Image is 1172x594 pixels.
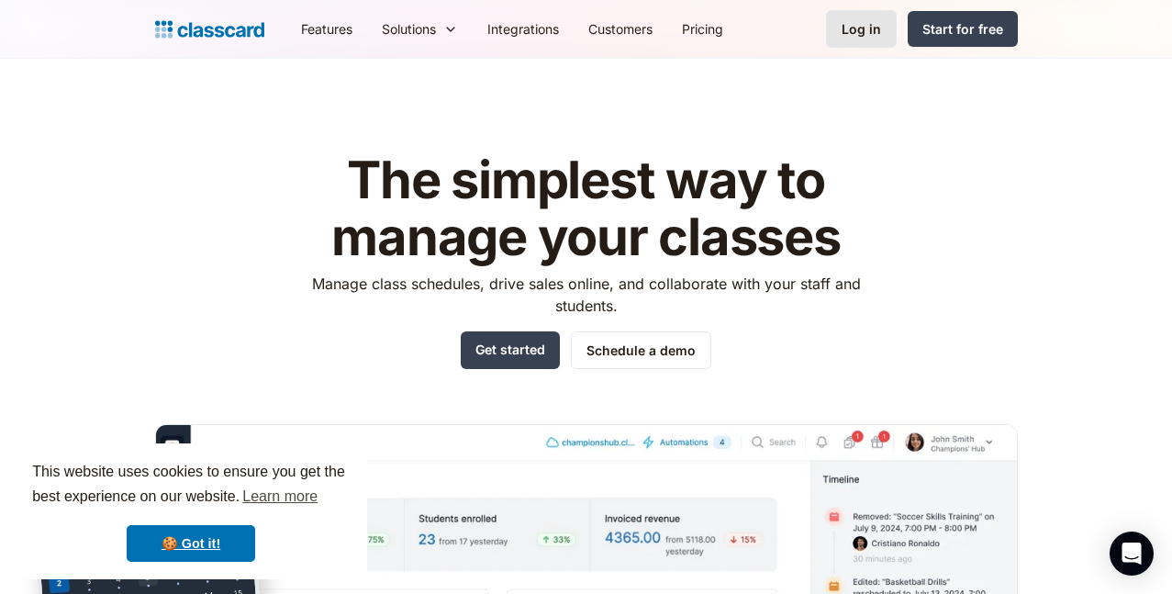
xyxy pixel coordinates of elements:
a: Get started [461,331,560,369]
a: dismiss cookie message [127,525,255,562]
div: Start for free [922,19,1003,39]
div: Log in [842,19,881,39]
a: home [155,17,264,42]
div: Solutions [382,19,436,39]
h1: The simplest way to manage your classes [295,152,877,265]
div: Solutions [367,8,473,50]
a: Log in [826,10,897,48]
a: Features [286,8,367,50]
p: Manage class schedules, drive sales online, and collaborate with your staff and students. [295,273,877,317]
a: Start for free [908,11,1018,47]
div: cookieconsent [15,443,367,579]
a: learn more about cookies [240,483,320,510]
div: Open Intercom Messenger [1110,532,1154,576]
span: This website uses cookies to ensure you get the best experience on our website. [32,461,350,510]
a: Customers [574,8,667,50]
a: Pricing [667,8,738,50]
a: Integrations [473,8,574,50]
a: Schedule a demo [571,331,711,369]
